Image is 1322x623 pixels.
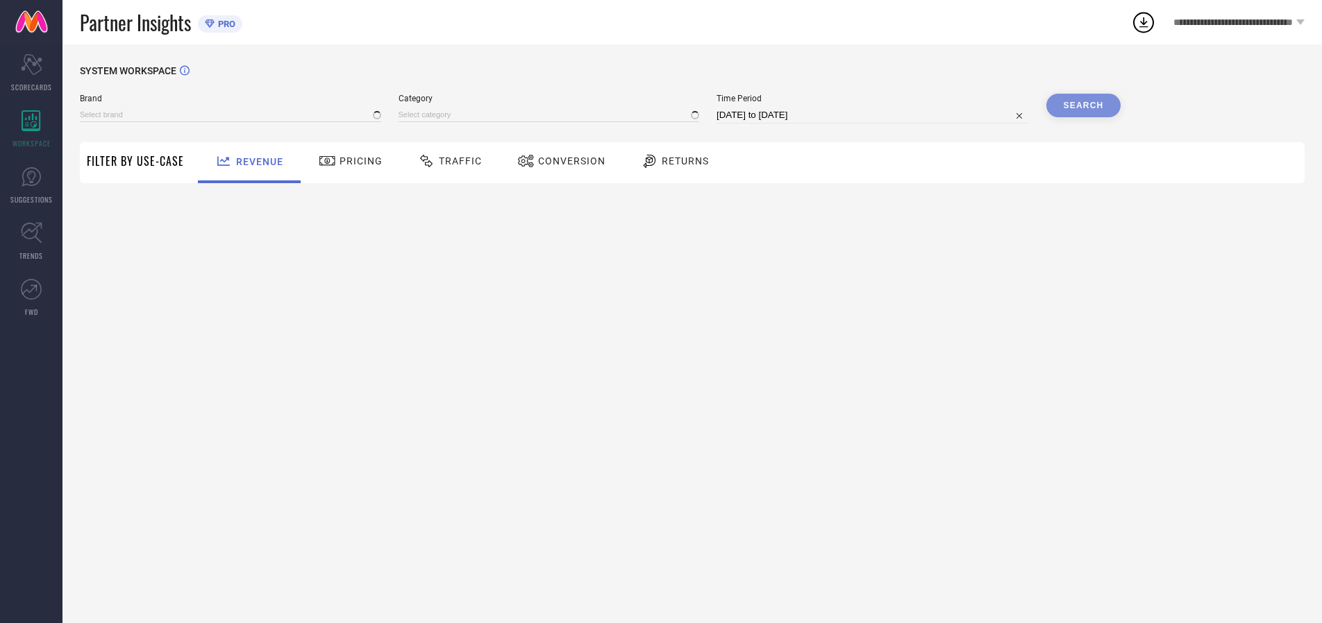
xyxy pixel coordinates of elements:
span: Revenue [236,156,283,167]
input: Select time period [717,107,1029,123]
input: Select category [399,108,700,122]
span: SUGGESTIONS [10,194,53,205]
input: Select brand [80,108,381,122]
span: WORKSPACE [12,138,51,148]
span: TRENDS [19,250,43,261]
span: Category [399,94,700,103]
span: SCORECARDS [11,82,52,92]
span: Time Period [717,94,1029,103]
span: Partner Insights [80,8,191,37]
div: Open download list [1131,10,1156,35]
span: Brand [80,94,381,103]
span: Filter By Use-Case [87,153,184,169]
span: Traffic [439,155,482,167]
span: SYSTEM WORKSPACE [80,65,176,76]
span: Returns [662,155,709,167]
span: Pricing [340,155,383,167]
span: FWD [25,307,38,317]
span: Conversion [538,155,605,167]
span: PRO [215,19,235,29]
